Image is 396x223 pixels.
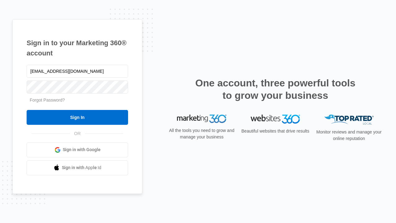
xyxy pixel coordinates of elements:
[177,115,226,123] img: Marketing 360
[27,142,128,157] a: Sign in with Google
[314,129,384,142] p: Monitor reviews and manage your online reputation
[63,146,101,153] span: Sign in with Google
[27,160,128,175] a: Sign in with Apple Id
[167,127,236,140] p: All the tools you need to grow and manage your business
[27,110,128,125] input: Sign In
[30,98,65,103] a: Forgot Password?
[27,38,128,58] h1: Sign in to your Marketing 360® account
[324,115,374,125] img: Top Rated Local
[241,128,310,134] p: Beautiful websites that drive results
[62,164,101,171] span: Sign in with Apple Id
[193,77,357,102] h2: One account, three powerful tools to grow your business
[27,65,128,78] input: Email
[70,130,85,137] span: OR
[251,115,300,124] img: Websites 360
